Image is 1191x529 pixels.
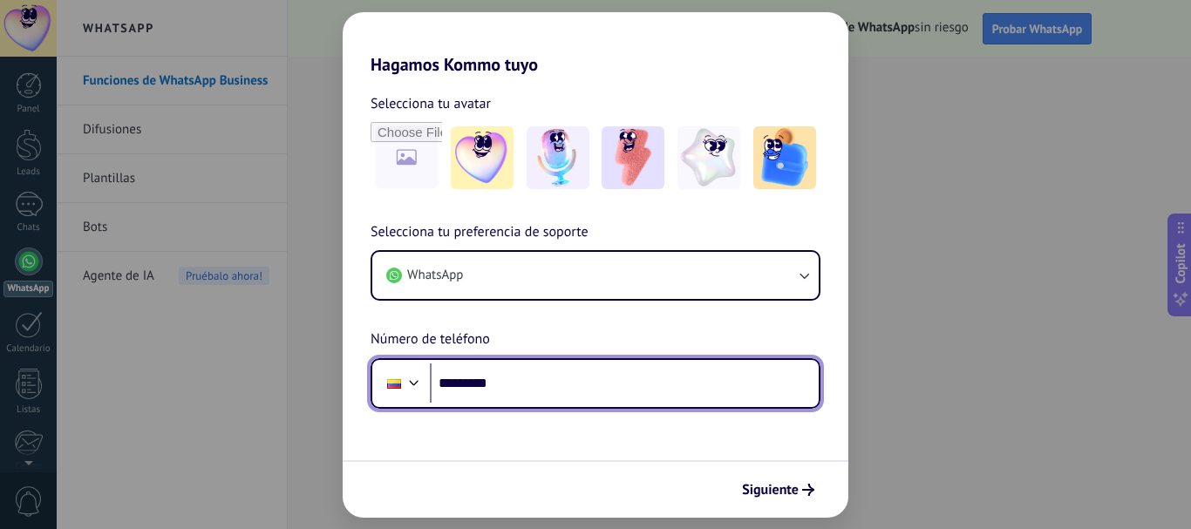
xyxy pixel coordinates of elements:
img: -5.jpeg [753,126,816,189]
img: -3.jpeg [602,126,664,189]
button: Siguiente [734,475,822,505]
span: Selecciona tu preferencia de soporte [371,221,589,244]
h2: Hagamos Kommo tuyo [343,12,848,75]
span: Selecciona tu avatar [371,92,491,115]
span: WhatsApp [407,267,463,284]
span: Siguiente [742,484,799,496]
div: Colombia: + 57 [378,365,411,402]
img: -2.jpeg [527,126,589,189]
button: WhatsApp [372,252,819,299]
span: Número de teléfono [371,329,490,351]
img: -1.jpeg [451,126,514,189]
img: -4.jpeg [677,126,740,189]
